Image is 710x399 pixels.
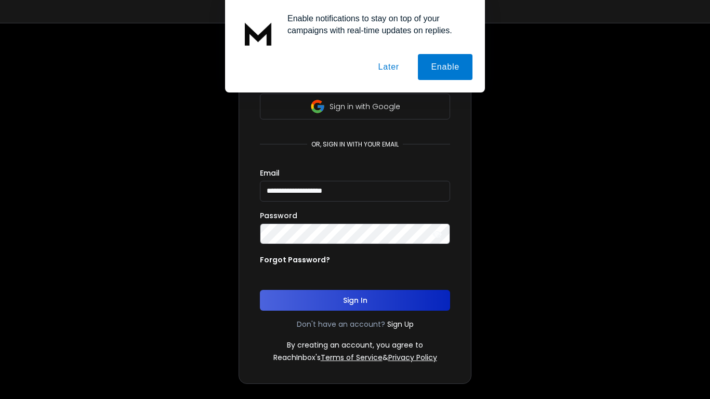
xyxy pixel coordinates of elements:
[388,352,437,363] a: Privacy Policy
[321,352,383,363] a: Terms of Service
[260,169,280,177] label: Email
[273,352,437,363] p: ReachInbox's &
[238,12,279,54] img: notification icon
[260,212,297,219] label: Password
[387,319,414,329] a: Sign Up
[260,255,330,265] p: Forgot Password?
[279,12,472,36] div: Enable notifications to stay on top of your campaigns with real-time updates on replies.
[260,290,450,311] button: Sign In
[418,54,472,80] button: Enable
[365,54,412,80] button: Later
[297,319,385,329] p: Don't have an account?
[287,340,423,350] p: By creating an account, you agree to
[260,94,450,119] button: Sign in with Google
[307,140,403,149] p: or, sign in with your email
[330,101,400,112] p: Sign in with Google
